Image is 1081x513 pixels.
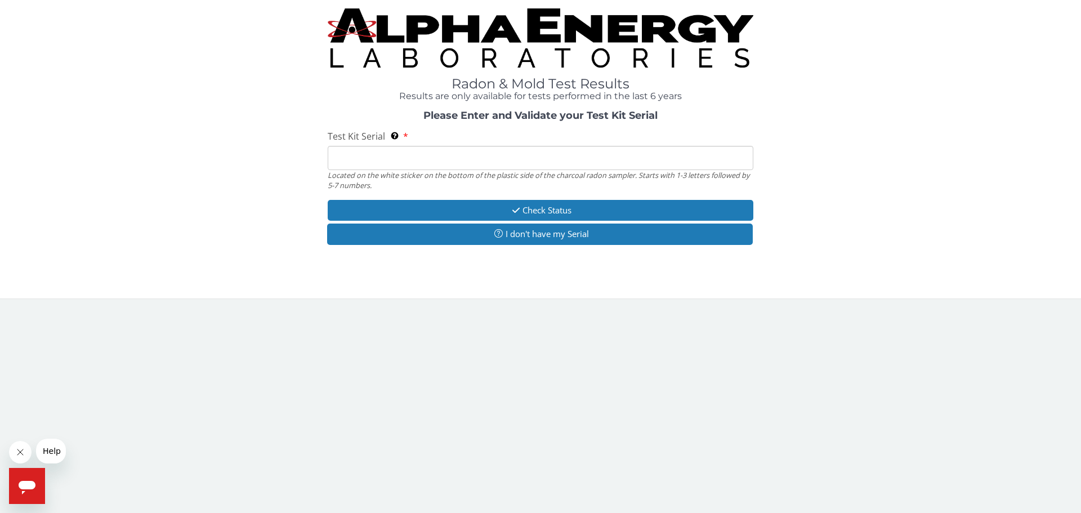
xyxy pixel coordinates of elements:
iframe: Message from company [36,439,66,463]
iframe: Button to launch messaging window [9,468,45,504]
strong: Please Enter and Validate your Test Kit Serial [423,109,658,122]
span: Test Kit Serial [328,130,385,142]
iframe: Close message [9,441,32,463]
button: Check Status [328,200,753,221]
img: TightCrop.jpg [328,8,753,68]
div: Located on the white sticker on the bottom of the plastic side of the charcoal radon sampler. Sta... [328,170,753,191]
button: I don't have my Serial [327,224,753,244]
h1: Radon & Mold Test Results [328,77,753,91]
h4: Results are only available for tests performed in the last 6 years [328,91,753,101]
